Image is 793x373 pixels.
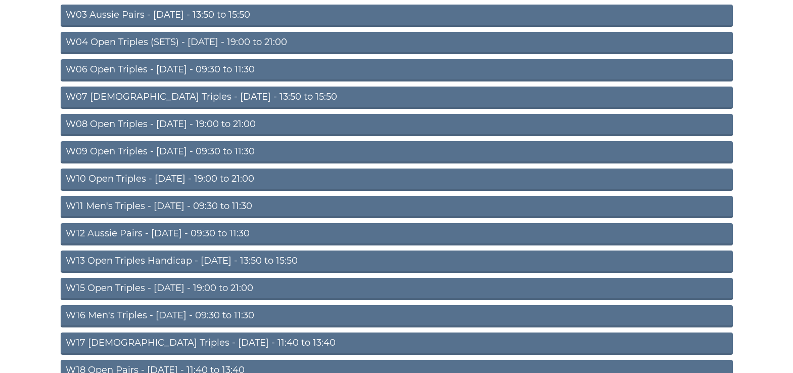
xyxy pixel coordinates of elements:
[61,305,733,327] a: W16 Men's Triples - [DATE] - 09:30 to 11:30
[61,5,733,27] a: W03 Aussie Pairs - [DATE] - 13:50 to 15:50
[61,32,733,54] a: W04 Open Triples (SETS) - [DATE] - 19:00 to 21:00
[61,278,733,300] a: W15 Open Triples - [DATE] - 19:00 to 21:00
[61,169,733,191] a: W10 Open Triples - [DATE] - 19:00 to 21:00
[61,59,733,81] a: W06 Open Triples - [DATE] - 09:30 to 11:30
[61,141,733,163] a: W09 Open Triples - [DATE] - 09:30 to 11:30
[61,333,733,355] a: W17 [DEMOGRAPHIC_DATA] Triples - [DATE] - 11:40 to 13:40
[61,87,733,109] a: W07 [DEMOGRAPHIC_DATA] Triples - [DATE] - 13:50 to 15:50
[61,114,733,136] a: W08 Open Triples - [DATE] - 19:00 to 21:00
[61,223,733,245] a: W12 Aussie Pairs - [DATE] - 09:30 to 11:30
[61,196,733,218] a: W11 Men's Triples - [DATE] - 09:30 to 11:30
[61,251,733,273] a: W13 Open Triples Handicap - [DATE] - 13:50 to 15:50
